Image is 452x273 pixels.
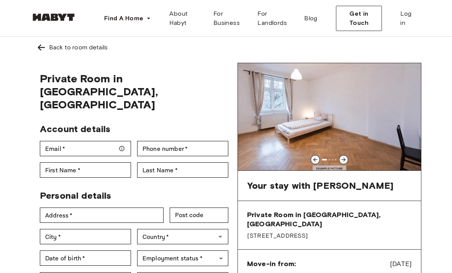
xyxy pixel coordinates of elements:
span: Log in [400,9,415,28]
input: Choose date [40,250,131,266]
span: Your stay with [PERSON_NAME] [247,180,393,191]
svg: Make sure your email is correct — we'll send your booking details there. [119,145,125,152]
button: Get in Touch [336,6,382,31]
a: For Business [207,6,252,31]
div: Phone number [137,141,228,156]
span: For Business [213,9,246,28]
a: Blog [298,6,324,31]
span: Blog [304,14,318,23]
img: Image of the room [238,63,421,170]
div: Last Name [137,162,228,178]
span: Find A Home [104,14,143,23]
span: Move-in from: [247,259,296,268]
span: Account details [40,123,110,134]
button: Find A Home [98,11,157,26]
a: Left pointing arrowBack to room details [31,37,421,58]
a: For Landlords [251,6,298,31]
button: Open [215,231,226,242]
span: [DATE] [390,259,412,269]
img: Habyt [31,13,77,21]
span: Private Room in [GEOGRAPHIC_DATA], [GEOGRAPHIC_DATA] [247,210,412,229]
div: Address [40,208,164,223]
span: About Habyt [169,9,201,28]
span: For Landlords [257,9,292,28]
span: Personal details [40,190,111,201]
div: Back to room details [49,43,108,52]
span: Private Room in [GEOGRAPHIC_DATA], [GEOGRAPHIC_DATA] [40,72,228,111]
div: First Name [40,162,131,178]
div: City [40,229,131,244]
a: Log in [394,6,421,31]
a: About Habyt [163,6,207,31]
div: Email [40,141,131,156]
div: Post code [170,208,228,223]
span: [STREET_ADDRESS] [247,232,412,240]
img: Left pointing arrow [37,43,46,52]
span: Get in Touch [342,9,376,28]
